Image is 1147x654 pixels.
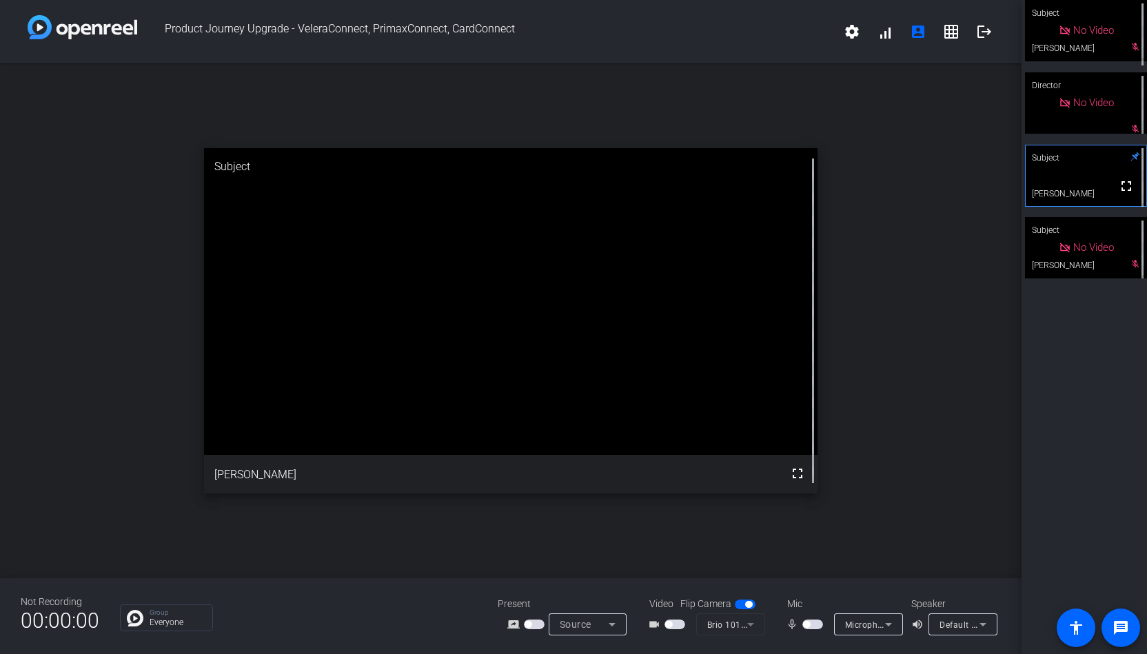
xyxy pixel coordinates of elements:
span: No Video [1073,96,1114,109]
mat-icon: fullscreen [789,465,806,482]
mat-icon: accessibility [1068,620,1084,636]
div: Speaker [911,597,994,611]
div: Present [498,597,636,611]
div: Mic [773,597,911,611]
mat-icon: account_box [910,23,926,40]
span: No Video [1073,241,1114,254]
mat-icon: videocam_outline [648,616,664,633]
mat-icon: message [1113,620,1129,636]
span: Flip Camera [680,597,731,611]
img: white-gradient.svg [28,15,137,39]
div: Subject [1025,217,1147,243]
button: signal_cellular_alt [869,15,902,48]
p: Group [150,609,205,616]
img: Chat Icon [127,610,143,626]
div: Director [1025,72,1147,99]
div: Subject [1025,145,1147,171]
mat-icon: volume_up [911,616,928,633]
span: Source [560,619,591,630]
mat-icon: settings [844,23,860,40]
span: Product Journey Upgrade - VeleraConnect, PrimaxConnect, CardConnect [137,15,835,48]
mat-icon: grid_on [943,23,960,40]
span: Video [649,597,673,611]
p: Everyone [150,618,205,626]
span: No Video [1073,24,1114,37]
div: Not Recording [21,595,99,609]
div: Subject [204,148,817,185]
mat-icon: logout [976,23,993,40]
span: 00:00:00 [21,604,99,637]
mat-icon: mic_none [786,616,802,633]
span: Default - VX2452 Series -2 (Intel(R) Display Audio) [940,619,1141,630]
span: Microphone (Brio 101) (046d:094d) [845,619,988,630]
mat-icon: screen_share_outline [507,616,524,633]
mat-icon: fullscreen [1118,178,1135,194]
